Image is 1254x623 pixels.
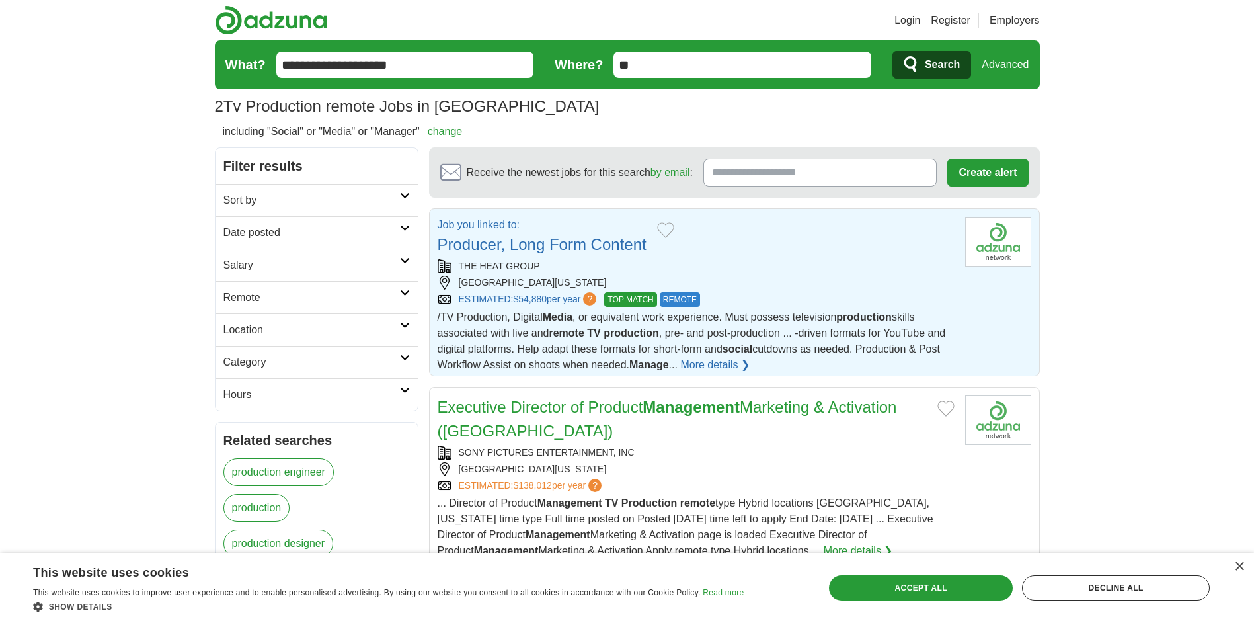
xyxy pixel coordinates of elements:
[474,545,539,556] strong: Management
[621,497,677,509] strong: Production
[982,52,1029,78] a: Advanced
[947,159,1028,187] button: Create alert
[223,494,290,522] a: production
[216,184,418,216] a: Sort by
[223,124,463,140] h2: including "Social" or "Media" or "Manager"
[223,431,410,450] h2: Related searches
[1022,575,1210,601] div: Decline all
[223,530,334,558] a: production designer
[1234,562,1244,572] div: Close
[549,327,584,339] strong: remote
[604,327,659,339] strong: production
[438,398,897,440] a: Executive Director of ProductManagementMarketing & Activation ([GEOGRAPHIC_DATA])
[33,588,701,597] span: This website uses cookies to improve user experience and to enable personalised advertising. By u...
[604,292,656,307] span: TOP MATCH
[892,51,971,79] button: Search
[216,249,418,281] a: Salary
[223,225,400,241] h2: Date posted
[643,398,740,416] strong: Management
[680,497,715,509] strong: remote
[216,148,418,184] h2: Filter results
[216,378,418,411] a: Hours
[223,290,400,306] h2: Remote
[513,294,547,304] span: $54,880
[215,5,327,35] img: Adzuna logo
[965,395,1031,445] img: Company logo
[33,600,744,613] div: Show details
[223,257,400,273] h2: Salary
[824,543,893,559] a: More details ❯
[428,126,463,137] a: change
[925,52,960,78] span: Search
[216,313,418,346] a: Location
[588,479,602,492] span: ?
[723,343,752,354] strong: social
[543,311,572,323] strong: Media
[459,479,605,493] a: ESTIMATED:$138,012per year?
[223,458,334,486] a: production engineer
[216,216,418,249] a: Date posted
[438,217,647,233] p: Job you linked to:
[223,387,400,403] h2: Hours
[583,292,596,306] span: ?
[931,13,970,28] a: Register
[438,311,946,370] span: /TV Production, Digital , or equivalent work experience. Must possess television skills associate...
[526,529,590,540] strong: Management
[657,222,674,238] button: Add to favorite jobs
[223,354,400,370] h2: Category
[629,359,669,370] strong: Manage
[587,327,600,339] strong: TV
[829,575,1013,601] div: Accept all
[965,217,1031,267] img: Company logo
[537,497,602,509] strong: Management
[650,167,690,178] a: by email
[438,235,647,253] a: Producer, Long Form Content
[555,55,603,75] label: Where?
[216,281,418,313] a: Remote
[223,322,400,338] h2: Location
[990,13,1040,28] a: Employers
[225,55,266,75] label: What?
[438,276,955,290] div: [GEOGRAPHIC_DATA][US_STATE]
[215,97,600,115] h1: Tv Production remote Jobs in [GEOGRAPHIC_DATA]
[438,259,955,273] div: THE HEAT GROUP
[459,292,600,307] a: ESTIMATED:$54,880per year?
[216,346,418,378] a: Category
[836,311,892,323] strong: production
[215,95,223,118] span: 2
[438,446,955,460] div: SONY PICTURES ENTERTAINMENT, INC
[513,480,551,491] span: $138,012
[223,192,400,208] h2: Sort by
[33,561,711,581] div: This website uses cookies
[605,497,618,509] strong: TV
[660,292,700,307] span: REMOTE
[937,401,955,417] button: Add to favorite jobs
[894,13,920,28] a: Login
[438,497,933,556] span: ... Director of Product type Hybrid locations [GEOGRAPHIC_DATA], [US_STATE] time type Full time p...
[680,357,750,373] a: More details ❯
[467,165,693,181] span: Receive the newest jobs for this search :
[703,588,744,597] a: Read more, opens a new window
[438,462,955,476] div: [GEOGRAPHIC_DATA][US_STATE]
[49,602,112,612] span: Show details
